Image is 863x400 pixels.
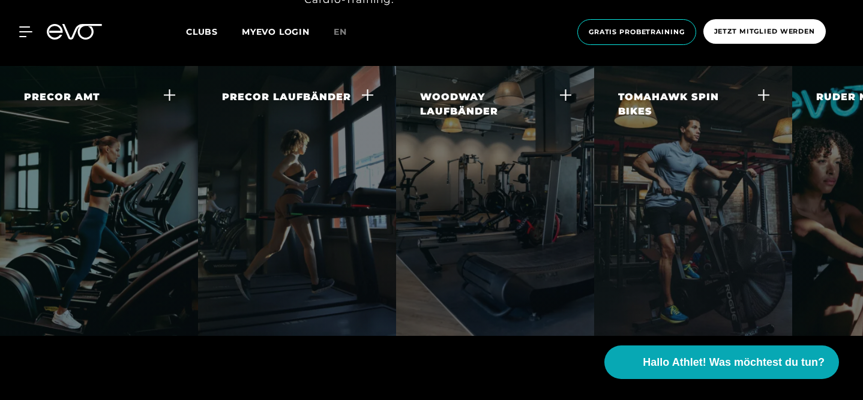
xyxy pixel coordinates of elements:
[334,25,361,39] a: en
[574,19,700,45] a: Gratis Probetraining
[589,27,685,37] span: Gratis Probetraining
[643,354,825,371] span: Hallo Athlet! Was möchtest du tun?
[334,26,347,37] span: en
[700,19,829,45] a: Jetzt Mitglied werden
[24,90,100,104] div: PRECOR AMT
[604,345,839,379] button: Hallo Athlet! Was möchtest du tun?
[618,90,753,119] div: TOMAHAWK SPIN BIKES
[186,26,218,37] span: Clubs
[242,26,310,37] a: MYEVO LOGIN
[714,26,815,37] span: Jetzt Mitglied werden
[222,90,351,104] div: PRECOR LAUFBÄNDER
[420,90,555,119] div: WOODWAY LAUFBÄNDER
[186,26,242,37] a: Clubs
